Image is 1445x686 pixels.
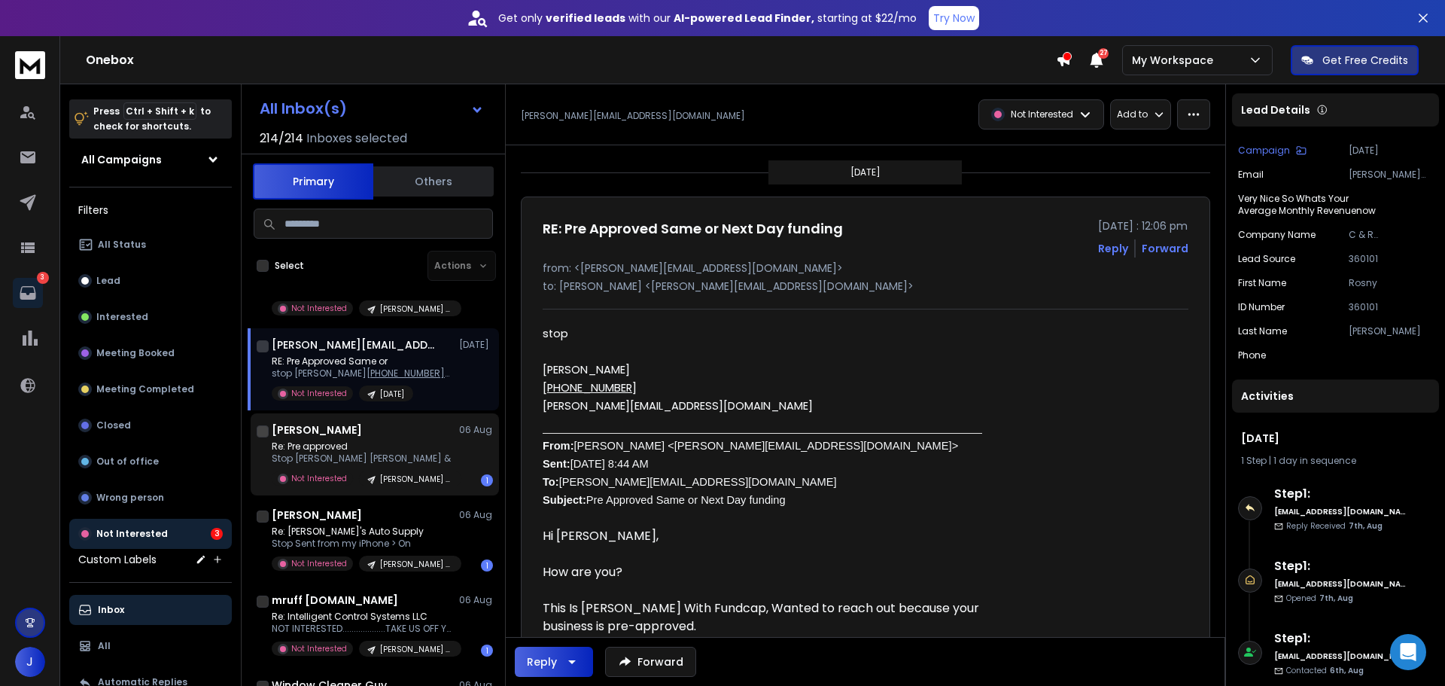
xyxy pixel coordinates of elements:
[367,367,449,380] tcxspan: Call 219-405-9360 via 3CX
[96,347,175,359] p: Meeting Booked
[260,101,347,116] h1: All Inbox(s)
[1330,665,1364,676] span: 6th, Aug
[69,302,232,332] button: Interested
[515,647,593,677] button: Reply
[272,367,452,380] p: stop [PERSON_NAME] [PERSON_NAME][EMAIL_ADDRESS][DOMAIN_NAME]
[527,654,557,669] div: Reply
[1142,241,1188,256] div: Forward
[78,552,157,567] h3: Custom Labels
[850,166,881,178] p: [DATE]
[1286,593,1353,604] p: Opened
[380,559,452,570] p: [PERSON_NAME] Blast (Batch 15)
[1238,277,1286,289] p: First Name
[291,303,347,314] p: Not Interested
[543,218,843,239] h1: RE: Pre Approved Same or Next Day funding
[69,230,232,260] button: All Status
[380,389,404,400] p: [DATE]
[98,604,124,616] p: Inbox
[1241,455,1430,467] div: |
[543,636,982,672] p: The funds can be used for working capital, expansion, or to payoff any existing balances
[1238,145,1290,157] p: Campaign
[1291,45,1419,75] button: Get Free Credits
[69,595,232,625] button: Inbox
[1238,193,1384,217] p: Very Nice so whats your average monthly revenuenow
[272,538,452,550] p: Stop Sent from my iPhone > On
[260,130,303,148] span: 214 / 214
[123,102,196,120] span: Ctrl + Shift + k
[1098,48,1109,59] span: 27
[37,272,49,284] p: 3
[1238,169,1264,181] p: Email
[380,303,452,315] p: [PERSON_NAME] Blast (Batch 15)
[272,355,452,367] p: RE: Pre Approved Same or
[13,278,43,308] a: 3
[96,492,164,504] p: Wrong person
[69,200,232,221] h3: Filters
[1241,454,1267,467] span: 1 Step
[1349,277,1433,289] p: Rosny
[275,260,304,272] label: Select
[1241,102,1310,117] p: Lead Details
[1274,506,1406,517] h6: [EMAIL_ADDRESS][DOMAIN_NAME]
[81,152,162,167] h1: All Campaigns
[272,611,452,623] p: Re: Intelligent Control Systems LLC
[69,631,232,661] button: All
[272,593,398,608] h1: mruff [DOMAIN_NAME]
[1390,634,1426,670] div: Open Intercom Messenger
[69,266,232,296] button: Lead
[69,483,232,513] button: Wrong person
[69,410,232,441] button: Closed
[929,6,979,30] button: Try Now
[543,261,1188,276] p: from: <[PERSON_NAME][EMAIL_ADDRESS][DOMAIN_NAME]>
[1241,431,1430,446] h1: [DATE]
[15,647,45,677] button: J
[605,647,696,677] button: Forward
[96,311,148,323] p: Interested
[1349,169,1433,181] p: [PERSON_NAME][EMAIL_ADDRESS][DOMAIN_NAME]
[1349,145,1433,157] p: [DATE]
[459,594,493,606] p: 06 Aug
[272,623,452,635] p: NOT INTERESTED...................TAKE US OFF YOUR
[272,422,362,438] h1: [PERSON_NAME]
[1098,218,1188,233] p: [DATE] : 12:06 pm
[380,474,452,485] p: [PERSON_NAME] Blast #(high rev lead)
[291,643,347,654] p: Not Interested
[96,383,194,395] p: Meeting Completed
[1132,53,1219,68] p: My Workspace
[543,398,813,413] span: [PERSON_NAME][EMAIL_ADDRESS][DOMAIN_NAME]
[543,494,586,506] b: Subject:
[1349,520,1383,532] span: 7th, Aug
[543,599,982,636] p: This Is [PERSON_NAME] With Fundcap, Wanted to reach out because your business is pre-approved.
[1011,108,1073,120] p: Not Interested
[543,279,1188,294] p: to: [PERSON_NAME] <[PERSON_NAME][EMAIL_ADDRESS][DOMAIN_NAME]>
[459,509,493,521] p: 06 Aug
[459,339,493,351] p: [DATE]
[272,337,437,352] h1: [PERSON_NAME][EMAIL_ADDRESS][DOMAIN_NAME]
[1238,325,1287,337] p: Last Name
[272,526,452,538] p: Re: [PERSON_NAME]'s Auto Supply
[674,11,814,26] strong: AI-powered Lead Finder,
[1274,651,1406,662] h6: [EMAIL_ADDRESS][DOMAIN_NAME]
[96,456,159,468] p: Out of office
[380,644,452,655] p: [PERSON_NAME] Blast (Batch 15)
[272,453,452,465] p: Stop [PERSON_NAME] [PERSON_NAME] &
[1274,630,1406,648] h6: Step 1 :
[1286,665,1364,676] p: Contacted
[96,528,168,540] p: Not Interested
[291,558,347,569] p: Not Interested
[543,326,568,341] span: stop
[211,528,223,540] div: 3
[1274,557,1406,575] h6: Step 1 :
[543,440,958,506] span: [PERSON_NAME] <[PERSON_NAME][EMAIL_ADDRESS][DOMAIN_NAME]> [DATE] 8:44 AM [PERSON_NAME][EMAIL_ADDR...
[521,110,745,122] p: [PERSON_NAME][EMAIL_ADDRESS][DOMAIN_NAME]
[272,441,452,453] p: Re: Pre approved
[1322,53,1408,68] p: Get Free Credits
[481,645,493,657] div: 1
[86,51,1056,69] h1: Onebox
[69,374,232,404] button: Meeting Completed
[933,11,975,26] p: Try Now
[543,527,982,545] p: Hi [PERSON_NAME],
[1274,485,1406,503] h6: Step 1 :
